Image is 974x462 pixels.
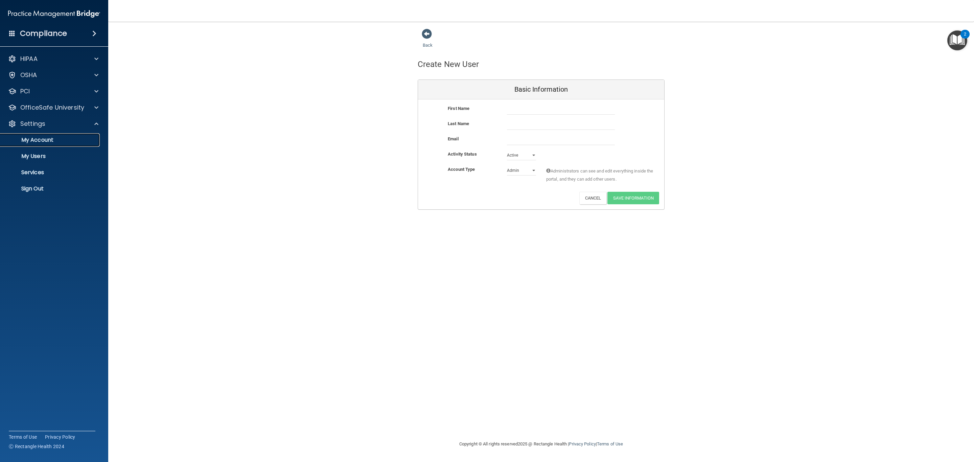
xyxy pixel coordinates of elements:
p: PCI [20,87,30,95]
h4: Compliance [20,29,67,38]
span: Ⓒ Rectangle Health 2024 [9,443,64,450]
div: Copyright © All rights reserved 2025 @ Rectangle Health | | [418,433,665,455]
a: Terms of Use [597,441,623,446]
p: OSHA [20,71,37,79]
a: Terms of Use [9,434,37,440]
div: Basic Information [418,80,664,99]
a: OSHA [8,71,98,79]
b: Activity Status [448,152,477,157]
a: Privacy Policy [569,441,596,446]
p: Services [4,169,97,176]
iframe: Drift Widget Chat Controller [857,414,966,441]
button: Cancel [579,192,607,204]
img: PMB logo [8,7,100,21]
p: Settings [20,120,45,128]
span: Administrators can see and edit everything inside the portal, and they can add other users. [546,167,654,183]
a: Back [423,34,433,48]
a: Settings [8,120,98,128]
p: My Users [4,153,97,160]
a: HIPAA [8,55,98,63]
button: Open Resource Center, 2 new notifications [947,30,967,50]
h4: Create New User [418,60,479,69]
a: Privacy Policy [45,434,75,440]
b: Account Type [448,167,475,172]
p: Sign Out [4,185,97,192]
a: PCI [8,87,98,95]
button: Save Information [607,192,659,204]
b: Last Name [448,121,469,126]
p: HIPAA [20,55,38,63]
p: My Account [4,137,97,143]
b: First Name [448,106,469,111]
b: Email [448,136,459,141]
div: 2 [964,34,966,43]
p: OfficeSafe University [20,103,84,112]
a: OfficeSafe University [8,103,98,112]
